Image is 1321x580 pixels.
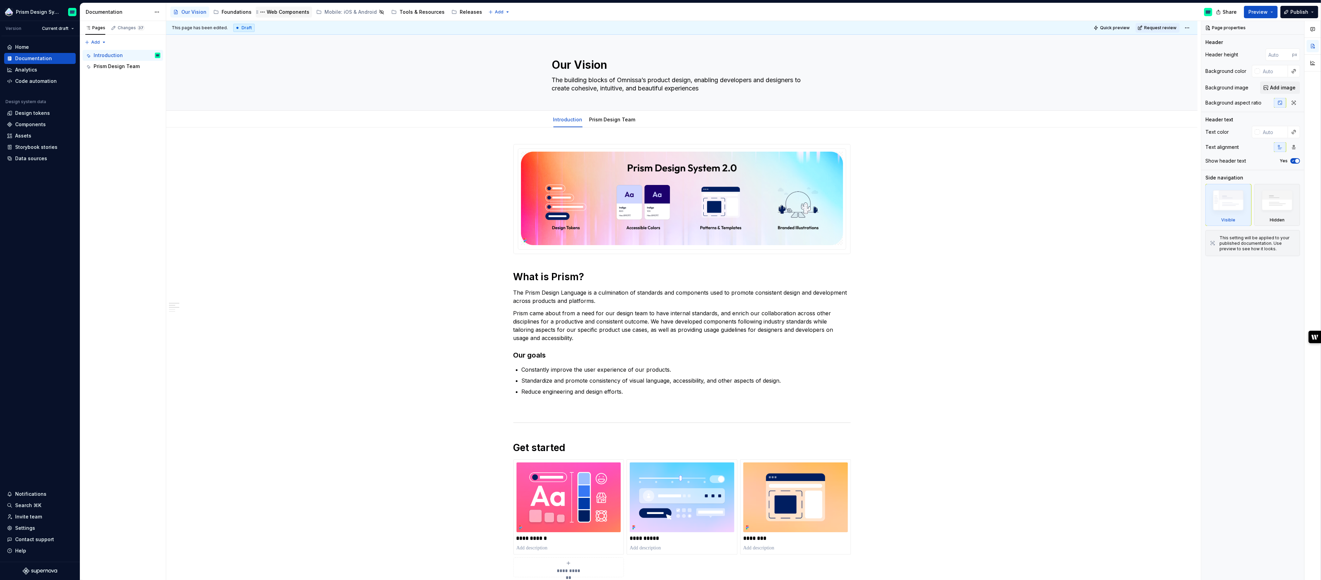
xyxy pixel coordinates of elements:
button: Current draft [39,24,77,33]
button: Publish [1280,6,1318,18]
div: Help [15,547,26,554]
div: Components [15,121,46,128]
div: Introduction [551,112,585,127]
a: Foundations [211,7,254,18]
div: Design tokens [15,110,50,117]
p: The Prism Design Language is a culmination of standards and components used to promote consistent... [513,288,851,305]
div: Notifications [15,491,46,497]
div: Data sources [15,155,47,162]
div: Introduction [94,52,123,59]
img: Emiliano Rodriguez [155,53,160,58]
div: Show header text [1205,157,1246,164]
a: Data sources [4,153,76,164]
div: Background aspect ratio [1205,99,1261,106]
div: This setting will be applied to your published documentation. Use preview to see how it looks. [1219,235,1296,252]
button: Add image [1260,81,1300,94]
div: Search ⌘K [15,502,41,509]
div: Visible [1221,217,1235,223]
div: Documentation [86,9,151,15]
button: Search ⌘K [4,500,76,511]
div: Releases [460,9,482,15]
img: Emiliano Rodriguez [1204,8,1212,16]
p: Constantly improve the user experience of our products. [522,365,851,374]
label: Yes [1280,158,1288,164]
span: This page has been edited. [172,25,228,31]
img: Emiliano Rodriguez [68,8,76,16]
a: Mobile: iOS & Android [313,7,387,18]
div: Text color [1205,129,1229,135]
a: Web Components [256,7,312,18]
p: Standardize and promote consistency of visual language, accessibility, and other aspects of design. [522,376,851,385]
span: Add image [1270,84,1296,91]
button: Notifications [4,489,76,500]
button: Add [486,7,512,17]
a: Invite team [4,511,76,522]
span: Share [1223,9,1237,15]
span: Request review [1144,25,1176,31]
div: Draft [233,24,255,32]
div: Page tree [83,50,163,72]
h1: What is Prism? [513,271,851,283]
div: Documentation [15,55,52,62]
div: Prism Design Team [94,63,140,70]
div: Foundations [222,9,252,15]
button: Help [4,545,76,556]
svg: Supernova Logo [23,568,57,574]
p: px [1292,52,1297,57]
div: Header [1205,39,1223,46]
div: Background image [1205,84,1248,91]
a: Prism Design Team [83,61,163,72]
a: Prism Design Team [589,117,636,122]
div: Code automation [15,78,57,85]
div: Mobile: iOS & Android [324,9,377,15]
button: Contact support [4,534,76,545]
div: Web Components [267,9,309,15]
div: Text alignment [1205,144,1239,151]
a: Storybook stories [4,142,76,153]
button: Quick preview [1091,23,1133,33]
div: Storybook stories [15,144,57,151]
a: Design tokens [4,108,76,119]
button: Request review [1136,23,1180,33]
input: Auto [1260,65,1288,77]
textarea: Our Vision [551,57,811,73]
span: Preview [1248,9,1268,15]
input: Auto [1266,48,1292,61]
span: 37 [137,25,145,31]
div: Invite team [15,513,42,520]
div: Prism Design System [16,9,60,15]
h1: Get started [513,441,851,454]
a: Assets [4,130,76,141]
a: Tools & Resources [388,7,447,18]
div: Header text [1205,116,1233,123]
span: Add [495,9,503,15]
a: Settings [4,523,76,534]
a: Components [4,119,76,130]
div: Design system data [6,99,46,105]
div: Prism Design Team [587,112,638,127]
div: Side navigation [1205,174,1243,181]
div: Hidden [1270,217,1285,223]
div: Hidden [1254,184,1300,226]
div: Changes [118,25,145,31]
p: Prism came about from a need for our design team to have internal standards, and enrich our colla... [513,309,851,342]
div: Settings [15,525,35,532]
a: IntroductionEmiliano Rodriguez [83,50,163,61]
a: Code automation [4,76,76,87]
a: Documentation [4,53,76,64]
div: Background color [1205,68,1246,75]
span: Publish [1290,9,1308,15]
span: Current draft [42,26,68,31]
div: Our Vision [181,9,206,15]
textarea: The building blocks of Omnissa’s product design, enabling developers and designers to create cohe... [551,75,811,94]
a: Releases [449,7,485,18]
div: Visible [1205,184,1251,226]
button: Preview [1244,6,1278,18]
button: Add [83,37,108,47]
span: Quick preview [1100,25,1130,31]
div: Home [15,44,29,51]
p: Reduce engineering and design efforts. [522,387,851,396]
a: Home [4,42,76,53]
div: Pages [85,25,105,31]
a: Analytics [4,64,76,75]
